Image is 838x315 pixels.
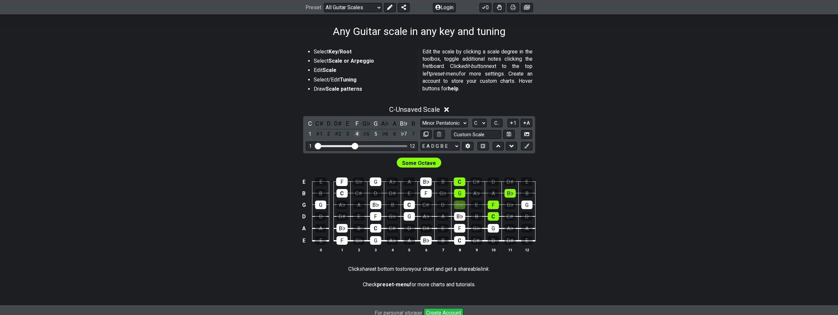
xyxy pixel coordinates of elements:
[502,246,518,253] th: 11
[336,224,348,233] div: B♭
[471,212,482,221] div: B
[315,119,324,128] div: toggle pitch class
[314,76,415,85] li: Select/Edit
[306,130,314,139] div: toggle scale degree
[409,119,418,128] div: toggle pitch class
[434,246,451,253] th: 7
[505,236,516,245] div: D♯
[353,177,364,186] div: G♭
[454,212,465,221] div: B♭
[404,224,415,233] div: D
[468,246,485,253] th: 9
[487,177,499,186] div: D
[300,235,308,247] td: E
[400,119,408,128] div: toggle pitch class
[480,266,489,272] em: link
[314,85,415,95] li: Draw
[371,130,380,139] div: toggle scale degree
[398,3,410,12] button: Share Preset
[334,130,342,139] div: toggle scale degree
[437,212,448,221] div: A
[336,236,348,245] div: F
[437,189,448,198] div: G♭
[381,119,390,128] div: toggle pitch class
[370,212,381,221] div: F
[370,177,381,186] div: G
[324,3,382,12] select: Preset
[387,236,398,245] div: A♭
[454,177,465,186] div: C
[329,58,374,64] strong: Scale or Arpeggio
[488,224,499,233] div: G
[521,142,532,151] button: First click edit preset to enable marker editing
[485,246,502,253] th: 10
[334,119,342,128] div: toggle pitch class
[336,189,348,198] div: C
[506,142,517,151] button: Move down
[420,189,432,198] div: F
[323,67,336,73] strong: Scale
[314,67,415,76] li: Edit
[505,189,516,198] div: B♭
[518,246,535,253] th: 12
[306,142,418,150] div: Visible fret range
[404,189,415,198] div: E
[471,201,482,209] div: E
[430,71,459,77] em: preset-menu
[521,177,533,186] div: E
[325,130,333,139] div: toggle scale degree
[521,3,533,12] button: Create image
[300,211,308,223] td: D
[437,236,448,245] div: B
[306,119,314,128] div: toggle pitch class
[521,130,532,139] button: Create Image
[353,224,364,233] div: B
[353,236,364,245] div: G♭
[312,246,329,253] th: 0
[400,130,408,139] div: toggle scale degree
[360,266,372,272] em: share
[300,199,308,211] td: G
[488,189,499,198] div: A
[309,143,312,149] div: 1
[491,119,503,128] button: C..
[521,119,532,128] button: A
[504,177,516,186] div: D♯
[370,189,381,198] div: D
[387,201,398,209] div: B
[370,236,381,245] div: G
[507,3,519,12] button: Print
[477,142,489,151] button: Toggle horizontal chord view
[521,212,533,221] div: D
[420,119,468,128] select: Scale
[505,201,516,209] div: G♭
[329,48,352,55] strong: Key/Root
[315,201,326,209] div: G
[315,212,326,221] div: D
[507,119,519,128] button: 1
[384,3,396,12] button: Edit Preset
[387,189,398,198] div: D♯
[314,57,415,67] li: Select
[410,143,415,149] div: 12
[353,119,361,128] div: toggle pitch class
[479,3,491,12] button: 0
[420,212,432,221] div: A♭
[325,119,333,128] div: toggle pitch class
[387,224,398,233] div: C♯
[348,266,490,273] p: Click at bottom to your chart and get a shareable .
[471,177,482,186] div: C♯
[488,236,499,245] div: D
[343,119,352,128] div: toggle pitch class
[420,224,432,233] div: D♯
[420,177,432,186] div: B♭
[454,189,465,198] div: G
[454,201,465,209] div: D♯
[401,246,418,253] th: 5
[521,224,533,233] div: A
[336,212,348,221] div: D♯
[493,142,504,151] button: Move up
[353,212,364,221] div: E
[350,246,367,253] th: 2
[521,201,533,209] div: G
